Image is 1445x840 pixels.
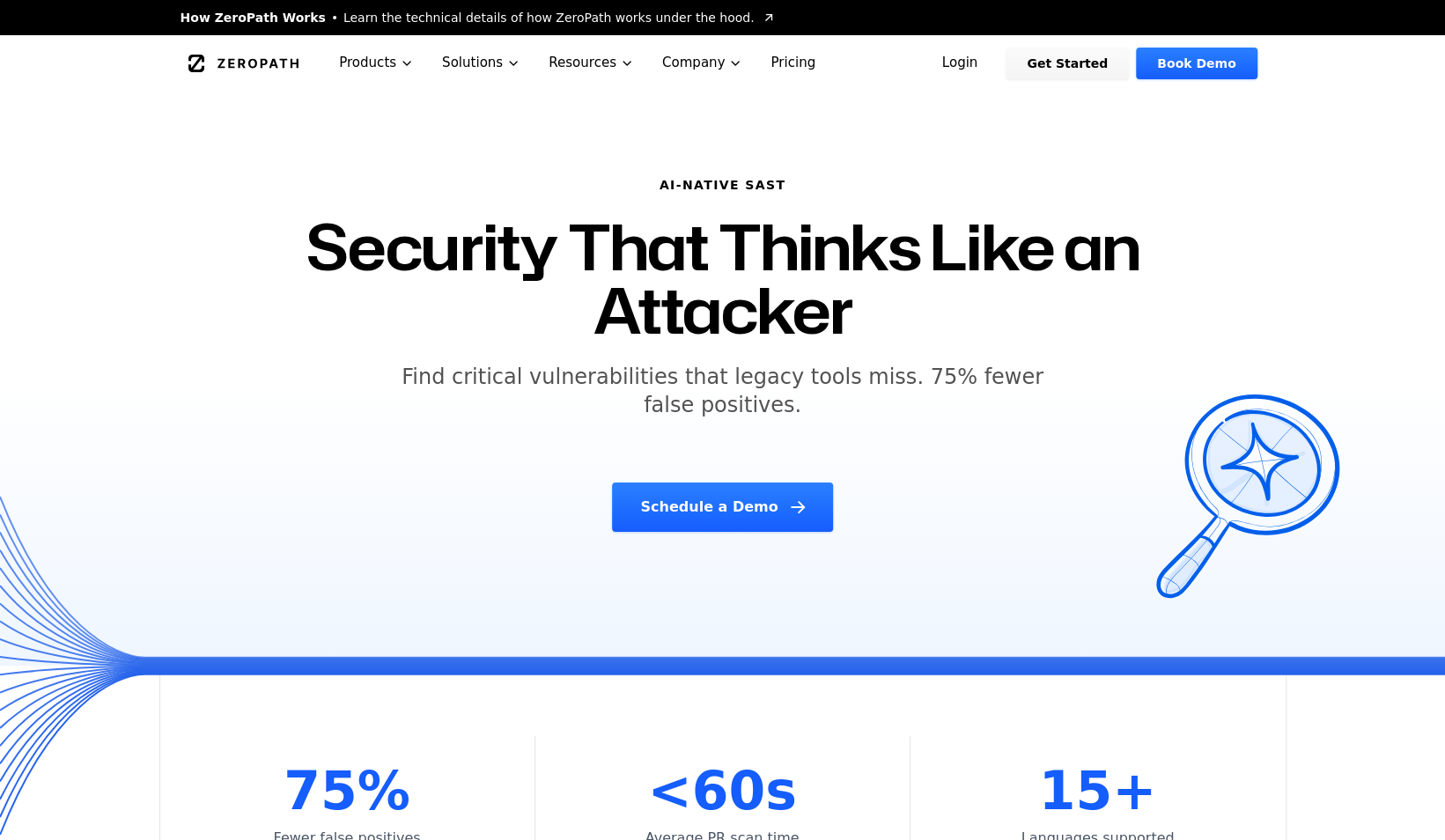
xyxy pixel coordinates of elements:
h6: AI-NATIVE SAST [293,176,1153,194]
a: Book Demo [1136,48,1257,79]
a: How ZeroPath WorksLearn the technical details of how ZeroPath works under the hood. [181,9,776,26]
a: Login [921,48,999,79]
button: Products [325,35,428,91]
div: 75% [284,764,410,817]
button: Solutions [428,35,535,91]
h1: Security That Thinks Like an Attacker [293,215,1153,342]
span: How ZeroPath Works [181,9,326,26]
button: Company [648,35,757,91]
nav: Global [159,35,1286,91]
span: Learn the technical details of how ZeroPath works under the hood. [343,9,755,26]
h5: Find critical vulnerabilities that legacy tools miss. 75% fewer false positives. [385,363,1061,419]
div: 15+ [1039,764,1157,817]
button: Resources [535,35,648,91]
a: Pricing [756,35,829,91]
a: Schedule a Demo [612,483,832,532]
div: <60s [647,764,796,817]
a: Get Started [1006,48,1129,79]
